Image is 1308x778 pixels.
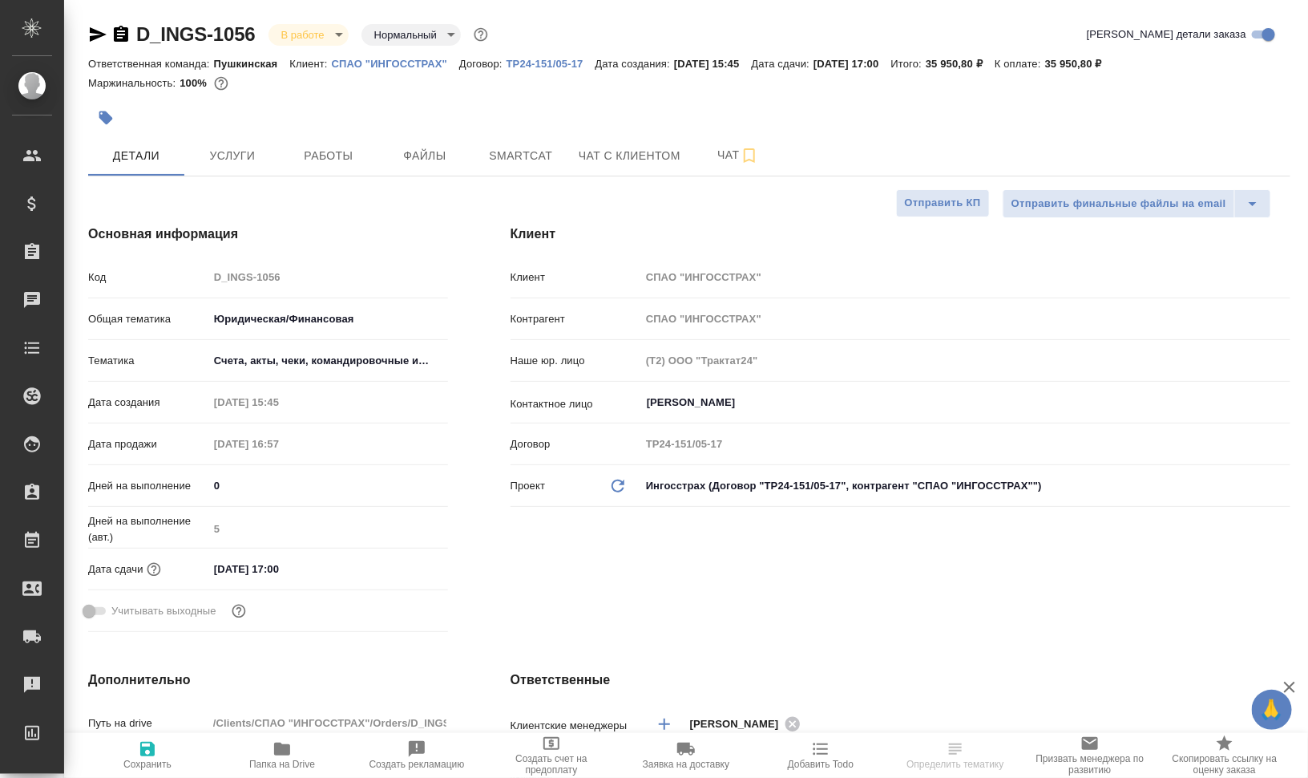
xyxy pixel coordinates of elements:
input: Пустое поле [640,349,1290,372]
p: ТР24-151/05-17 [507,58,595,70]
span: Заявка на доставку [643,759,729,770]
span: Чат [700,145,777,165]
div: Ингосстрах (Договор "ТР24-151/05-17", контрагент "СПАО "ИНГОССТРАХ"") [640,472,1290,500]
span: Сохранить [123,759,172,770]
p: Контрагент [511,311,640,327]
button: Заявка на доставку [619,733,753,778]
p: Маржинальность: [88,77,180,89]
input: Пустое поле [208,432,349,456]
p: Общая тематика [88,311,208,327]
button: В работе [277,28,329,42]
p: К оплате: [995,58,1045,70]
button: Скопировать ссылку на оценку заказа [1157,733,1292,778]
p: Контактное лицо [511,396,640,412]
h4: Дополнительно [88,671,446,690]
div: Юридическая/Финансовая [208,306,449,333]
button: 0.00 RUB; [211,73,232,94]
p: Дней на выполнение [88,478,208,494]
p: Код [88,269,208,286]
input: Пустое поле [640,265,1290,289]
button: Доп статусы указывают на важность/срочность заказа [470,24,491,45]
p: Проект [511,478,546,494]
span: Создать рекламацию [369,759,465,770]
span: [PERSON_NAME] [690,716,789,732]
button: Если добавить услуги и заполнить их объемом, то дата рассчитается автоматически [143,559,164,580]
span: Добавить Todo [788,759,854,770]
p: Дата создания: [595,58,674,70]
div: [PERSON_NAME] [690,714,805,734]
button: 🙏 [1252,690,1292,730]
p: 100% [180,77,211,89]
input: ✎ Введи что-нибудь [208,474,449,497]
button: Определить тематику [888,733,1023,778]
span: [PERSON_NAME] детали заказа [1087,26,1246,43]
p: Клиент [511,269,640,286]
span: Чат с клиентом [579,146,680,166]
p: Дата сдачи [88,561,143,577]
input: Пустое поле [640,307,1290,330]
p: [DATE] 17:00 [813,58,891,70]
div: Счета, акты, чеки, командировочные и таможенные документы [208,347,449,375]
p: Наше юр. лицо [511,353,640,369]
button: Отправить финальные файлы на email [1003,189,1235,218]
input: Пустое поле [208,517,449,541]
button: Добавить Todo [753,733,888,778]
input: ✎ Введи что-нибудь [208,557,349,581]
button: Отправить КП [896,189,990,217]
button: Создать счет на предоплату [484,733,619,778]
h4: Ответственные [511,671,1290,690]
svg: Подписаться [740,146,759,165]
span: Учитывать выходные [111,603,216,619]
p: Договор: [459,58,507,70]
input: Пустое поле [208,711,446,735]
p: Пушкинская [214,58,290,70]
p: 35 950,80 ₽ [926,58,995,70]
p: [DATE] 15:45 [674,58,752,70]
p: Путь на drive [88,715,208,731]
button: Призвать менеджера по развитию [1023,733,1157,778]
div: В работе [361,24,461,46]
span: Отправить КП [905,194,981,213]
span: Услуги [194,146,271,166]
span: 🙏 [1258,693,1286,727]
p: Дней на выполнение (авт.) [88,513,208,545]
p: Итого: [891,58,926,70]
span: Скопировать ссылку на оценку заказа [1167,753,1282,776]
input: Пустое поле [208,391,349,414]
a: СПАО "ИНГОССТРАХ" [332,56,459,70]
span: Детали [98,146,175,166]
p: Дата продажи [88,436,208,452]
div: В работе [268,24,349,46]
button: Сохранить [80,733,215,778]
button: Добавить менеджера [645,705,684,744]
button: Папка на Drive [215,733,349,778]
p: Дата сдачи: [752,58,813,70]
p: Договор [511,436,640,452]
div: split button [1003,189,1271,218]
button: Скопировать ссылку для ЯМессенджера [88,25,107,44]
a: D_INGS-1056 [136,23,256,45]
p: Ответственная команда: [88,58,214,70]
input: Пустое поле [208,265,449,289]
button: Создать рекламацию [349,733,484,778]
p: Клиентские менеджеры [511,718,640,734]
span: Файлы [386,146,463,166]
p: СПАО "ИНГОССТРАХ" [332,58,459,70]
h4: Клиент [511,225,1290,244]
button: Скопировать ссылку [111,25,131,44]
button: Выбери, если сб и вс нужно считать рабочими днями для выполнения заказа. [228,601,249,622]
p: Дата создания [88,395,208,411]
span: Работы [290,146,367,166]
span: Призвать менеджера по развитию [1032,753,1148,776]
span: Папка на Drive [249,759,315,770]
input: Пустое поле [640,432,1290,456]
span: Smartcat [482,146,559,166]
button: Добавить тэг [88,100,123,136]
h4: Основная информация [88,225,446,244]
button: Open [1282,401,1285,404]
p: 35 950,80 ₽ [1045,58,1114,70]
span: Создать счет на предоплату [494,753,609,776]
p: Тематика [88,353,208,369]
button: Нормальный [369,28,442,42]
span: Определить тематику [906,759,1003,770]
